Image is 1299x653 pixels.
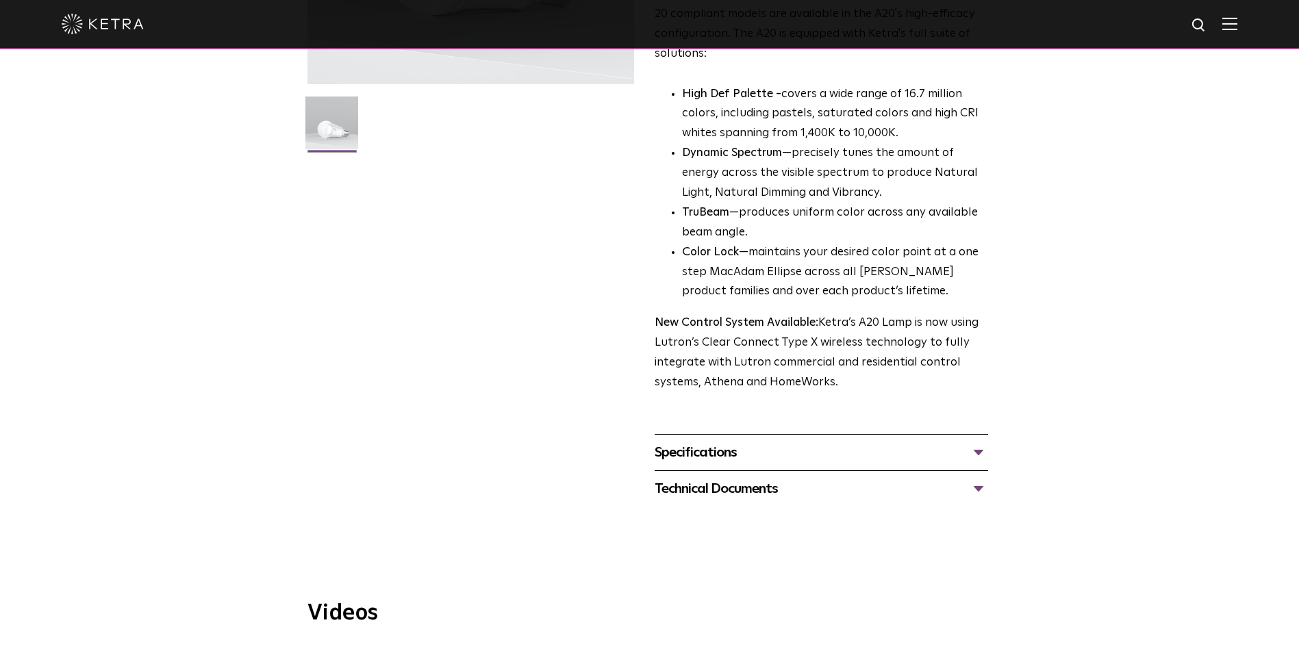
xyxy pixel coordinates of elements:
img: A20-Lamp-2021-Web-Square [305,97,358,159]
li: —precisely tunes the amount of energy across the visible spectrum to produce Natural Light, Natur... [682,144,988,203]
h3: Videos [307,602,992,624]
strong: Dynamic Spectrum [682,147,782,159]
strong: Color Lock [682,246,739,258]
strong: TruBeam [682,207,729,218]
p: covers a wide range of 16.7 million colors, including pastels, saturated colors and high CRI whit... [682,85,988,144]
p: Ketra’s A20 Lamp is now using Lutron’s Clear Connect Type X wireless technology to fully integrat... [655,313,988,393]
li: —maintains your desired color point at a one step MacAdam Ellipse across all [PERSON_NAME] produc... [682,243,988,303]
div: Specifications [655,441,988,463]
li: —produces uniform color across any available beam angle. [682,203,988,243]
strong: High Def Palette - [682,88,781,100]
img: Hamburger%20Nav.svg [1222,17,1237,30]
img: search icon [1191,17,1208,34]
img: ketra-logo-2019-white [62,14,144,34]
div: Technical Documents [655,478,988,500]
strong: New Control System Available: [655,317,818,329]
